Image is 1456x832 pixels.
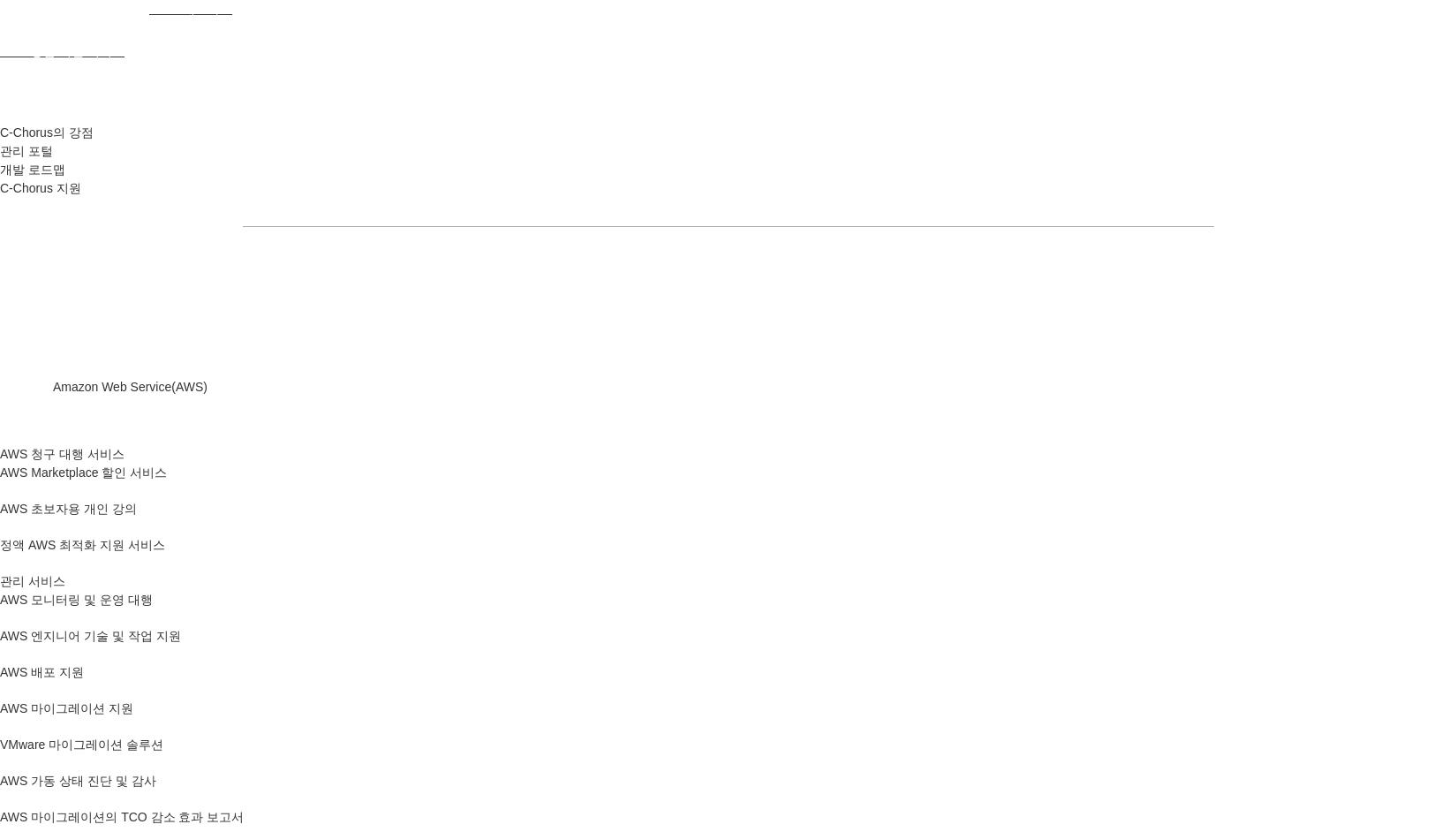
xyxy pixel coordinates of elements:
[153,2,232,16] font: NHN 테코라스
[852,269,905,284] font: 우선 상담
[437,255,720,298] a: 자료 청구
[53,380,207,394] font: Amazon Web Service(AWS)
[737,255,1020,298] a: 우선 상담
[552,269,605,284] font: 자료 청구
